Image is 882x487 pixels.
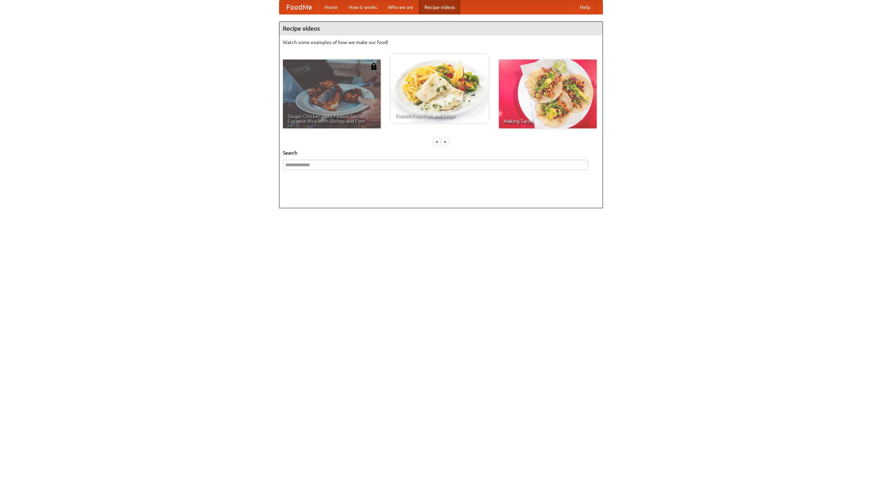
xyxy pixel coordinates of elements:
a: French Fries Fish and Chips [391,54,489,123]
a: FoodMe [279,0,319,14]
span: French Fries Fish and Chips [396,113,484,118]
div: » [442,137,448,146]
span: Making Tacos [504,119,592,124]
img: 483408.png [370,63,377,70]
a: How it works [343,0,382,14]
h5: Search [283,149,599,156]
p: Watch some examples of how we make our food! [283,39,599,46]
a: Making Tacos [499,60,597,128]
a: Who we are [382,0,419,14]
h4: Recipe videos [279,22,603,35]
a: Recipe videos [419,0,460,14]
a: Help [574,0,596,14]
div: « [434,137,440,146]
a: Home [319,0,343,14]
